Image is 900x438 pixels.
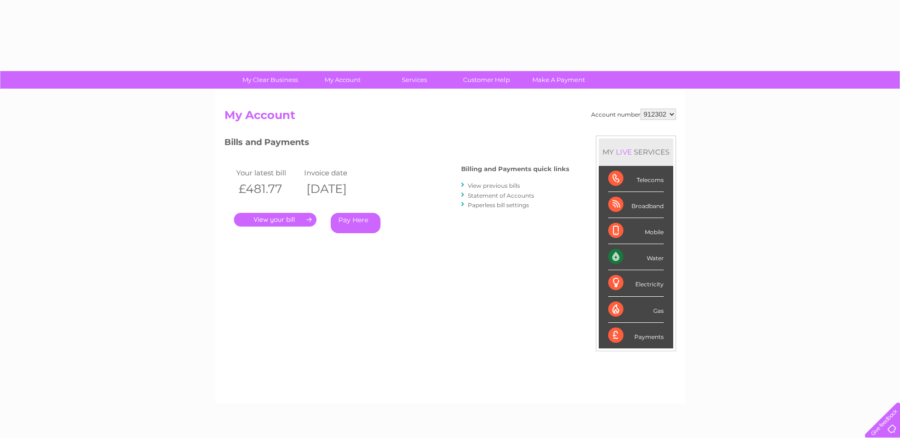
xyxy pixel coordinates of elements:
[224,136,569,152] h3: Bills and Payments
[224,109,676,127] h2: My Account
[608,166,664,192] div: Telecoms
[234,179,302,199] th: £481.77
[608,297,664,323] div: Gas
[608,218,664,244] div: Mobile
[375,71,454,89] a: Services
[608,270,664,296] div: Electricity
[302,179,370,199] th: [DATE]
[234,213,316,227] a: .
[599,138,673,165] div: MY SERVICES
[461,165,569,173] h4: Billing and Payments quick links
[608,323,664,348] div: Payments
[231,71,309,89] a: My Clear Business
[468,201,529,209] a: Paperless bill settings
[331,213,380,233] a: Pay Here
[591,109,676,120] div: Account number
[608,244,664,270] div: Water
[608,192,664,218] div: Broadband
[468,192,534,199] a: Statement of Accounts
[520,71,598,89] a: Make A Payment
[303,71,381,89] a: My Account
[468,182,520,189] a: View previous bills
[447,71,526,89] a: Customer Help
[234,166,302,179] td: Your latest bill
[302,166,370,179] td: Invoice date
[614,147,634,156] div: LIVE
